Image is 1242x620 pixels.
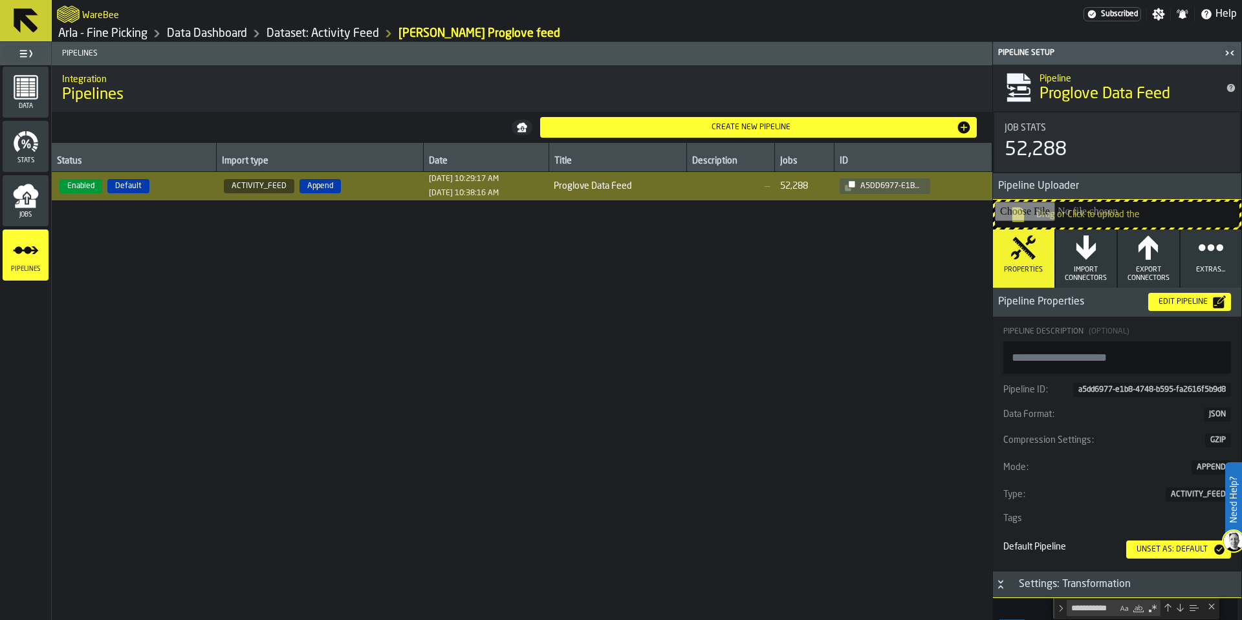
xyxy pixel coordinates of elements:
span: Default [107,179,149,193]
label: button-toggle-Close me [1221,45,1239,61]
div: Toggle Replace [1055,598,1067,619]
div: Default Pipeline [1003,542,1116,552]
span: Data [3,103,49,110]
div: title-Pipelines [52,65,992,112]
div: Pipeline ID [1003,385,1072,395]
div: Compression Settings [1003,435,1204,445]
div: 52,288 [780,181,808,191]
div: Jobs [780,156,829,169]
span: 1738143496883 [429,189,499,198]
span: Pipeline Properties [993,294,1138,310]
div: KeyValueItem-Pipeline ID [1003,381,1231,398]
button: Data Format:JSON [1003,406,1231,423]
div: Type [1003,489,1164,500]
div: Unset as: Default [1131,545,1213,554]
h3: title-section-Pipeline Uploader [993,173,1241,200]
button: Type:ACTIVITY_FEED [1003,486,1231,503]
div: title-Proglove Data Feed [993,65,1241,111]
div: Find / Replace [1053,598,1219,619]
a: logo-header [57,3,80,26]
label: button-toggle-Help [1195,6,1242,22]
button: button-Unset as: Default [1126,540,1231,559]
li: menu Stats [3,121,49,173]
span: APPEND [1197,463,1226,472]
div: 52,288 [1005,138,1067,162]
textarea: Find [1067,601,1117,615]
span: : [1027,462,1029,473]
span: Proglove Data Feed [1040,84,1170,105]
div: KeyValueItem-Type [1003,485,1231,504]
div: Create new pipeline [545,123,956,132]
span: : [1052,409,1054,420]
span: Pipelines [57,49,992,58]
span: ACTIVITY_FEED [1171,490,1226,499]
span: : [1023,489,1025,500]
h2: Sub Title [1040,71,1215,84]
label: button-toggle-Settings [1147,8,1170,21]
button: Mode:APPEND [1003,459,1231,476]
div: Data Format [1003,409,1203,420]
span: Extras... [1196,266,1225,274]
div: KeyValueItem-Compression Settings [1003,431,1231,450]
span: Jobs [3,211,49,219]
label: button-toggle-Notifications [1171,8,1194,21]
span: a5dd6977-e1b8-4748-b595-fa2616f5b9d8 [1078,385,1226,394]
div: Updated: N/A Created: N/A [429,175,499,184]
button: button-Create new pipeline [540,117,977,138]
span: : [1092,435,1094,445]
a: link-to-/wh/i/48cbecf7-1ea2-4bc9-a439-03d5b66e1a58/data [167,27,247,41]
button: button- [512,120,532,135]
div: Title [1005,123,1230,133]
li: menu Jobs [3,175,49,227]
span: Subscribed [1101,10,1138,19]
span: : [1046,385,1048,395]
div: Edit Pipeline [1153,297,1213,306]
div: Description [692,156,769,169]
div: Date [429,156,543,169]
div: Match Case (Alt+C) [1118,602,1131,615]
span: GZIP [1210,436,1226,445]
div: Pipeline Setup [996,48,1221,58]
span: Properties [1004,266,1043,274]
span: (Optional) [1089,328,1129,336]
h2: Sub Title [62,72,982,85]
a: link-to-/wh/i/48cbecf7-1ea2-4bc9-a439-03d5b66e1a58/data/activity [267,27,379,41]
label: Need Help? [1226,464,1241,536]
div: [PERSON_NAME] Proglove feed [398,27,560,41]
h3: title-section-Pipeline Properties [993,288,1241,317]
nav: Breadcrumb [57,26,647,41]
div: Menu Subscription [1084,7,1141,21]
span: Append [300,179,341,193]
li: menu Data [3,67,49,118]
div: Find in Selection (Alt+L) [1186,601,1201,615]
h2: Sub Title [82,8,119,21]
div: KeyValueItem-Mode [1003,458,1231,477]
div: Next Match (Enter) [1175,603,1185,613]
span: Pipelines [62,85,124,105]
button: button-a5dd6977-e1b8-4748-b595-fa2616f5b9d8 [840,178,930,194]
li: menu Pipelines [3,230,49,281]
button: Button-Settings: Transformation-open [993,579,1008,590]
div: Tags [1003,513,1231,524]
span: Pipeline Uploader [993,178,1079,194]
span: Stats [3,157,49,164]
h3: title-section-Settings: Transformation [993,572,1241,598]
div: Use Regular Expression (Alt+R) [1146,602,1159,615]
span: ACTIVITY_FEED [224,179,294,193]
div: Mode [1003,462,1190,473]
textarea: Pipeline Description(Optional) [1003,341,1231,374]
span: Help [1215,6,1237,22]
span: — [692,181,770,191]
span: Export Connectors [1123,266,1174,283]
header: Pipeline Setup [993,42,1241,65]
div: Import type [222,156,418,169]
div: Settings: Transformation [1011,577,1138,592]
a: link-to-/wh/i/48cbecf7-1ea2-4bc9-a439-03d5b66e1a58/settings/billing [1084,7,1141,21]
div: Updated: N/A Created: N/A [429,189,499,198]
div: Previous Match (Shift+Enter) [1162,603,1173,613]
span: 1723537757293 [429,175,499,184]
div: Match Whole Word (Alt+W) [1132,602,1145,615]
div: stat-Job Stats [994,112,1240,172]
div: Status [57,156,211,169]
